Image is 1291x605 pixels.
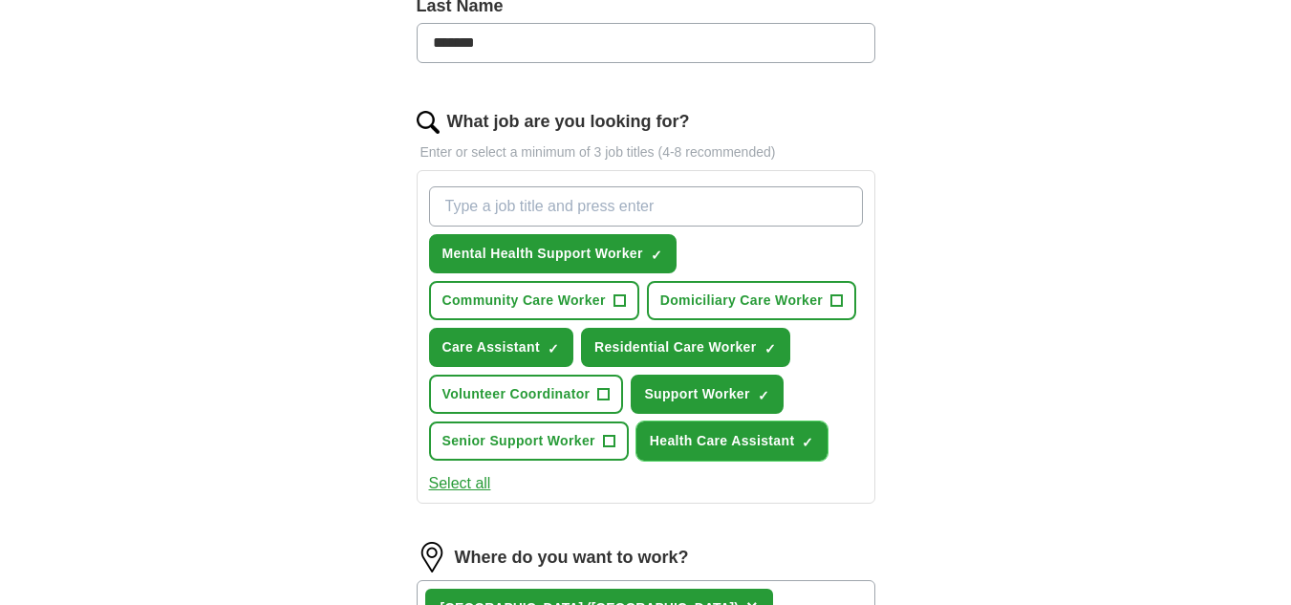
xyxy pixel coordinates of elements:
[417,542,447,573] img: location.png
[650,431,795,451] span: Health Care Assistant
[651,248,662,263] span: ✓
[442,291,606,311] span: Community Care Worker
[581,328,790,367] button: Residential Care Worker✓
[455,545,689,571] label: Where do you want to work?
[764,341,776,357] span: ✓
[802,435,813,450] span: ✓
[417,111,440,134] img: search.png
[429,328,573,367] button: Care Assistant✓
[417,142,875,162] p: Enter or select a minimum of 3 job titles (4-8 recommended)
[429,234,677,273] button: Mental Health Support Worker✓
[442,244,643,264] span: Mental Health Support Worker
[442,431,595,451] span: Senior Support Worker
[636,421,828,461] button: Health Care Assistant✓
[442,337,540,357] span: Care Assistant
[429,472,491,495] button: Select all
[594,337,757,357] span: Residential Care Worker
[660,291,823,311] span: Domiciliary Care Worker
[442,384,591,404] span: Volunteer Coordinator
[429,375,624,414] button: Volunteer Coordinator
[548,341,559,357] span: ✓
[429,421,629,461] button: Senior Support Worker
[644,384,749,404] span: Support Worker
[429,281,639,320] button: Community Care Worker
[647,281,856,320] button: Domiciliary Care Worker
[429,186,863,227] input: Type a job title and press enter
[758,388,769,403] span: ✓
[631,375,783,414] button: Support Worker✓
[447,109,690,135] label: What job are you looking for?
